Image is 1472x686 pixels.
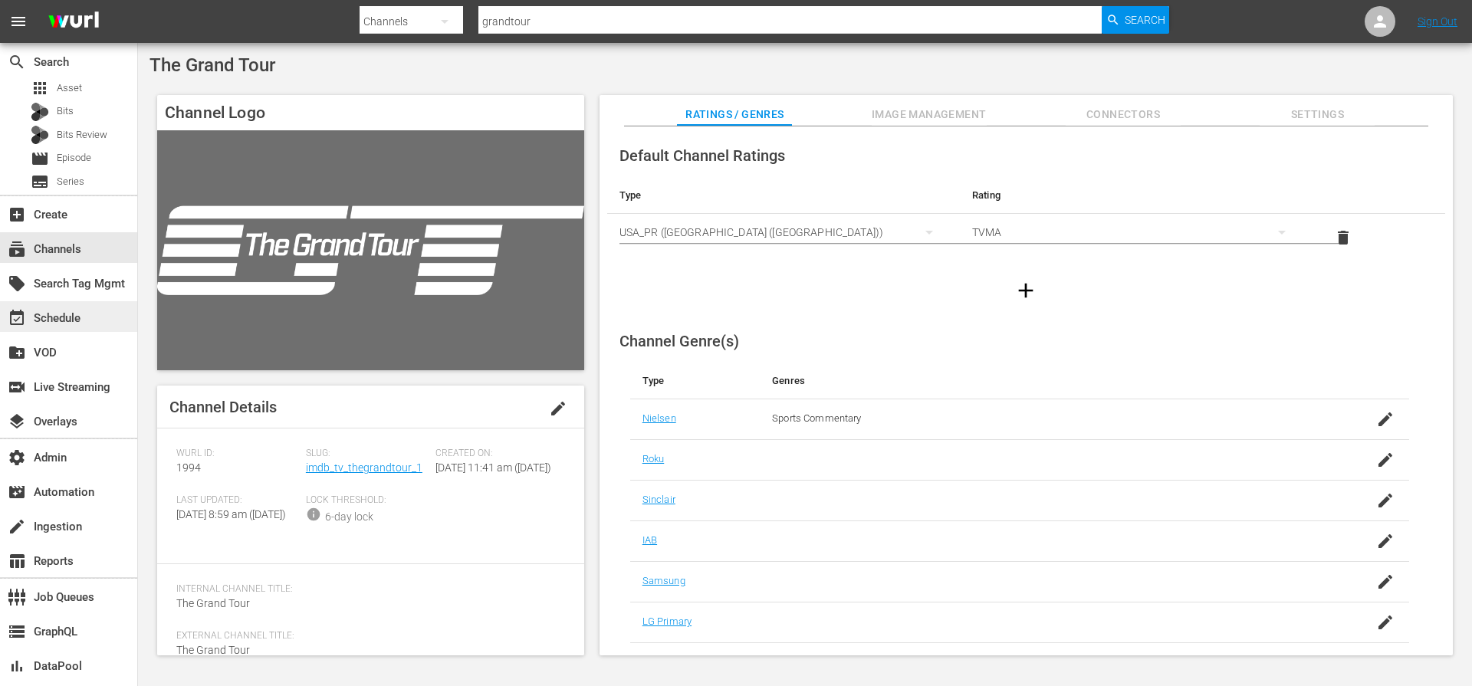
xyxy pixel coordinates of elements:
[642,534,657,546] a: IAB
[57,103,74,119] span: Bits
[37,4,110,40] img: ans4CAIJ8jUAAAAAAAAAAAAAAAAAAAAAAAAgQb4GAAAAAAAAAAAAAAAAAAAAAAAAJMjXAAAAAAAAAAAAAAAAAAAAAAAAgAT5G...
[642,615,692,627] a: LG Primary
[306,507,321,522] span: info
[31,149,49,168] span: Episode
[31,79,49,97] span: Asset
[435,461,551,474] span: [DATE] 11:41 am ([DATE])
[642,412,676,424] a: Nielsen
[306,494,428,507] span: Lock Threshold:
[325,509,373,525] div: 6-day lock
[9,12,28,31] span: menu
[176,508,286,520] span: [DATE] 8:59 am ([DATE])
[176,494,298,507] span: Last Updated:
[157,95,584,130] h4: Channel Logo
[8,378,26,396] span: Live Streaming
[157,130,584,370] img: The Grand Tour
[1334,228,1352,247] span: delete
[1418,15,1457,28] a: Sign Out
[306,448,428,460] span: Slug:
[1260,105,1375,124] span: Settings
[31,126,49,144] div: Bits Review
[176,461,201,474] span: 1994
[8,412,26,431] span: Overlays
[57,80,82,96] span: Asset
[31,172,49,191] span: Series
[169,398,277,416] span: Channel Details
[1325,219,1362,256] button: delete
[872,105,987,124] span: Image Management
[8,274,26,293] span: Search Tag Mgmt
[1102,6,1169,34] button: Search
[8,448,26,467] span: Admin
[760,363,1322,399] th: Genres
[619,211,948,254] div: USA_PR ([GEOGRAPHIC_DATA] ([GEOGRAPHIC_DATA]))
[607,177,1445,261] table: simple table
[8,622,26,641] span: GraphQL
[8,588,26,606] span: Job Queues
[607,177,960,214] th: Type
[57,150,91,166] span: Episode
[8,552,26,570] span: Reports
[8,309,26,327] span: Schedule
[8,483,26,501] span: Automation
[176,597,250,609] span: The Grand Tour
[619,332,739,350] span: Channel Genre(s)
[57,127,107,143] span: Bits Review
[960,177,1313,214] th: Rating
[8,205,26,224] span: Create
[642,575,685,586] a: Samsung
[8,53,26,71] span: Search
[306,461,422,474] a: imdb_tv_thegrandtour_1
[540,390,577,427] button: edit
[630,363,760,399] th: Type
[31,103,49,121] div: Bits
[677,105,792,124] span: Ratings / Genres
[619,146,785,165] span: Default Channel Ratings
[642,494,675,505] a: Sinclair
[642,453,665,464] a: Roku
[8,517,26,536] span: Ingestion
[57,174,84,189] span: Series
[8,343,26,362] span: VOD
[176,448,298,460] span: Wurl ID:
[8,240,26,258] span: Channels
[176,644,250,656] span: The Grand Tour
[176,583,557,596] span: Internal Channel Title:
[1066,105,1181,124] span: Connectors
[549,399,567,418] span: edit
[435,448,557,460] span: Created On:
[176,630,557,642] span: External Channel Title:
[8,657,26,675] span: DataPool
[972,211,1300,254] div: TVMA
[149,54,275,76] span: The Grand Tour
[1125,6,1165,34] span: Search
